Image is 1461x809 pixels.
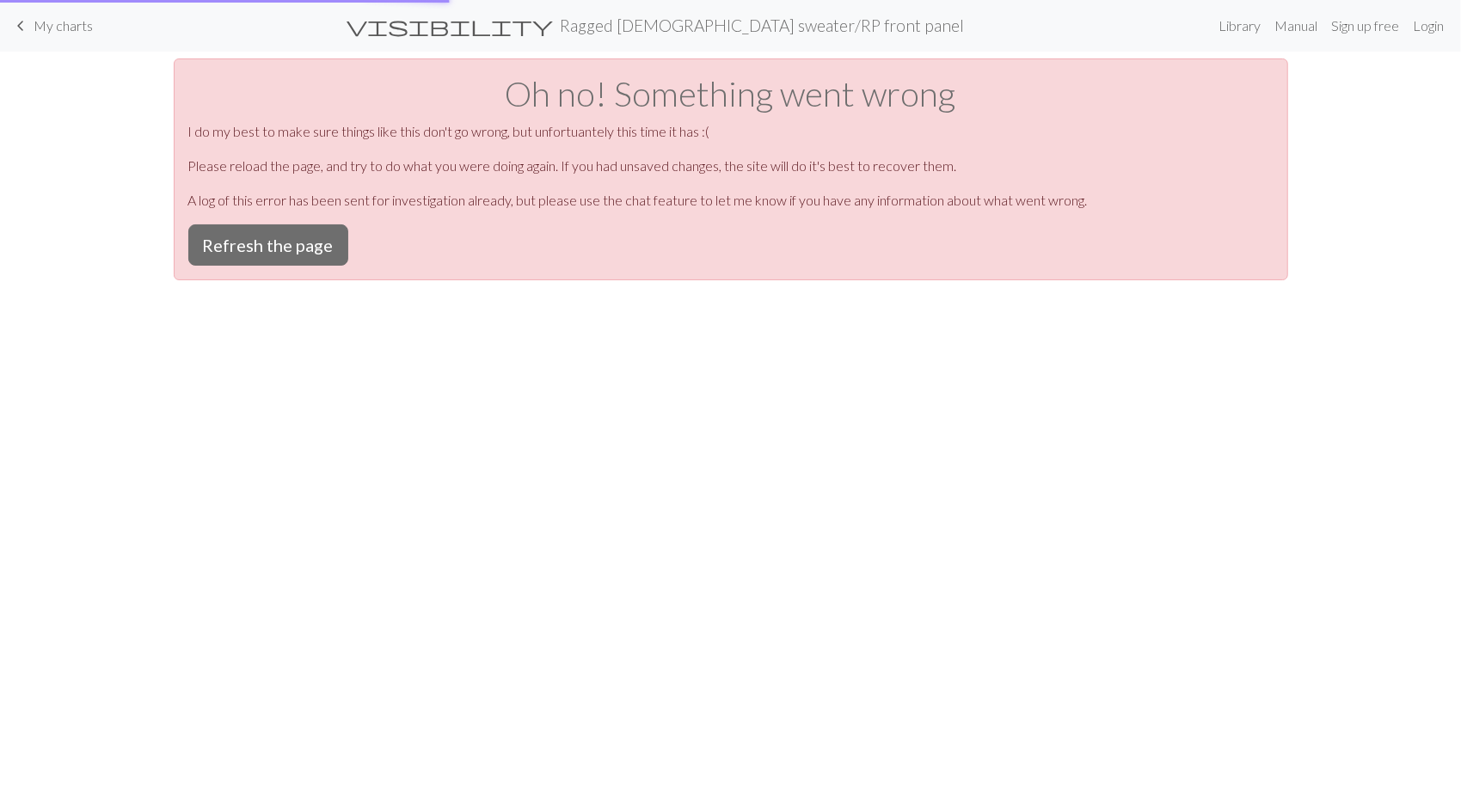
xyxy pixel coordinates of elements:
h2: Ragged [DEMOGRAPHIC_DATA] sweater / RP front panel [561,15,965,35]
a: Login [1406,9,1451,43]
p: A log of this error has been sent for investigation already, but please use the chat feature to l... [188,190,1274,211]
a: My charts [10,11,93,40]
span: visibility [347,14,554,38]
p: I do my best to make sure things like this don't go wrong, but unfortuantely this time it has :( [188,121,1274,142]
p: Please reload the page, and try to do what you were doing again. If you had unsaved changes, the ... [188,156,1274,176]
a: Library [1212,9,1268,43]
span: My charts [34,17,93,34]
a: Manual [1268,9,1324,43]
h1: Oh no! Something went wrong [188,73,1274,114]
span: keyboard_arrow_left [10,14,31,38]
button: Refresh the page [188,224,348,266]
a: Sign up free [1324,9,1406,43]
